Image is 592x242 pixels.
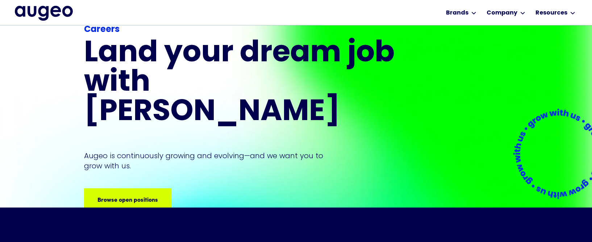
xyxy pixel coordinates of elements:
strong: Careers [84,25,120,34]
a: Browse open positions [84,188,171,210]
p: Augeo is continuously growing and evolving—and we want you to grow with us. [84,151,333,171]
div: Company [487,9,517,17]
img: Augeo's full logo in midnight blue. [15,6,73,20]
div: Resources [535,9,567,17]
a: home [15,6,73,20]
div: Brands [446,9,468,17]
h1: Land your dream job﻿ with [PERSON_NAME] [84,39,397,127]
